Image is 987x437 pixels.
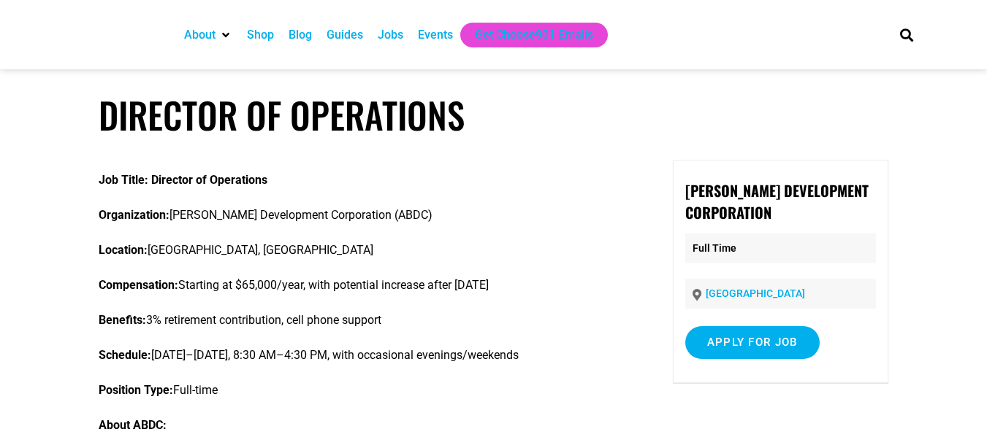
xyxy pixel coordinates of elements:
a: Guides [327,26,363,44]
div: About [177,23,240,47]
b: Position Type: [99,383,173,397]
p: Starting at $65,000/year, with potential increase after [DATE] [99,276,633,294]
b: Organization: [99,208,169,222]
b: Location: [99,243,148,257]
b: Compensation: [99,278,178,292]
a: Shop [247,26,274,44]
p: Full-time [99,382,633,399]
p: [PERSON_NAME] Development Corporation (ABDC) [99,206,633,224]
p: Full Time [685,233,876,263]
strong: [PERSON_NAME] Development Corporation [685,179,869,223]
a: Jobs [378,26,403,44]
a: Get Choose901 Emails [475,26,593,44]
input: Apply for job [685,326,820,359]
b: About ABDC: [99,418,167,432]
b: Job Title: Director of Operations [99,173,267,187]
a: Events [418,26,453,44]
a: About [184,26,216,44]
nav: Main nav [177,23,875,47]
p: 3% retirement contribution, cell phone support [99,312,633,329]
h1: Director of Operations [99,93,888,136]
p: [DATE]–[DATE], 8:30 AM–4:30 PM, with occasional evenings/weekends [99,347,633,364]
a: [GEOGRAPHIC_DATA] [706,287,805,299]
div: Search [894,23,918,47]
a: Blog [289,26,312,44]
p: [GEOGRAPHIC_DATA], [GEOGRAPHIC_DATA] [99,241,633,259]
b: Schedule: [99,348,151,362]
b: Benefits: [99,313,146,327]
